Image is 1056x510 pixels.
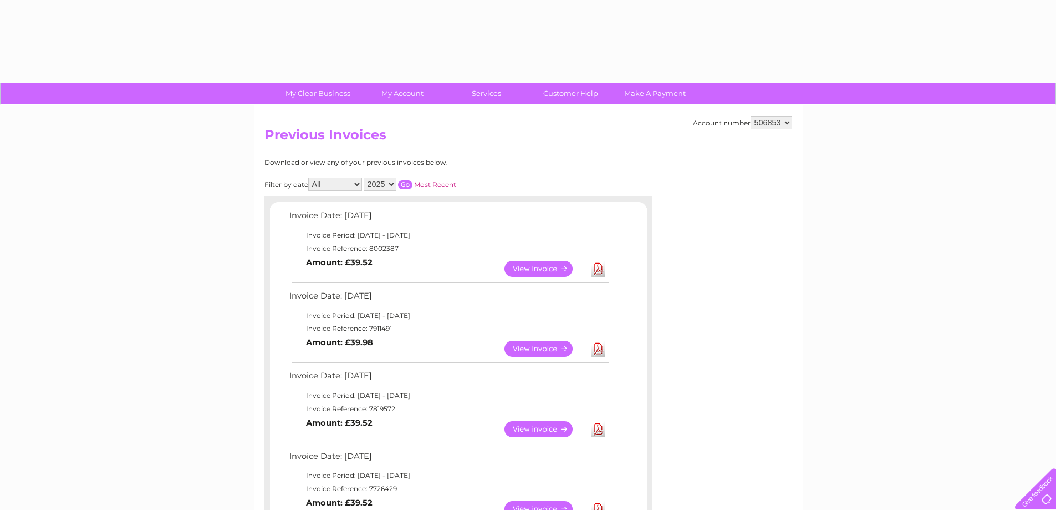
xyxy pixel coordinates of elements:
a: View [504,341,586,357]
a: Download [591,341,605,357]
a: Services [441,83,532,104]
td: Invoice Reference: 7911491 [287,322,611,335]
td: Invoice Period: [DATE] - [DATE] [287,389,611,402]
td: Invoice Period: [DATE] - [DATE] [287,309,611,322]
h2: Previous Invoices [264,127,792,148]
a: Download [591,421,605,437]
td: Invoice Reference: 8002387 [287,242,611,255]
b: Amount: £39.98 [306,337,373,347]
td: Invoice Period: [DATE] - [DATE] [287,469,611,482]
td: Invoice Date: [DATE] [287,368,611,389]
b: Amount: £39.52 [306,418,373,428]
td: Invoice Date: [DATE] [287,289,611,309]
a: Most Recent [414,180,456,189]
b: Amount: £39.52 [306,257,373,267]
div: Download or view any of your previous invoices below. [264,159,555,166]
td: Invoice Period: [DATE] - [DATE] [287,229,611,242]
a: Make A Payment [609,83,701,104]
div: Filter by date [264,178,555,191]
b: Amount: £39.52 [306,498,373,508]
a: View [504,261,586,277]
a: Download [591,261,605,277]
a: My Clear Business [272,83,364,104]
a: My Account [356,83,448,104]
div: Account number [693,116,792,129]
a: Customer Help [525,83,616,104]
a: View [504,421,586,437]
td: Invoice Reference: 7726429 [287,482,611,496]
td: Invoice Date: [DATE] [287,449,611,469]
td: Invoice Date: [DATE] [287,208,611,229]
td: Invoice Reference: 7819572 [287,402,611,416]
